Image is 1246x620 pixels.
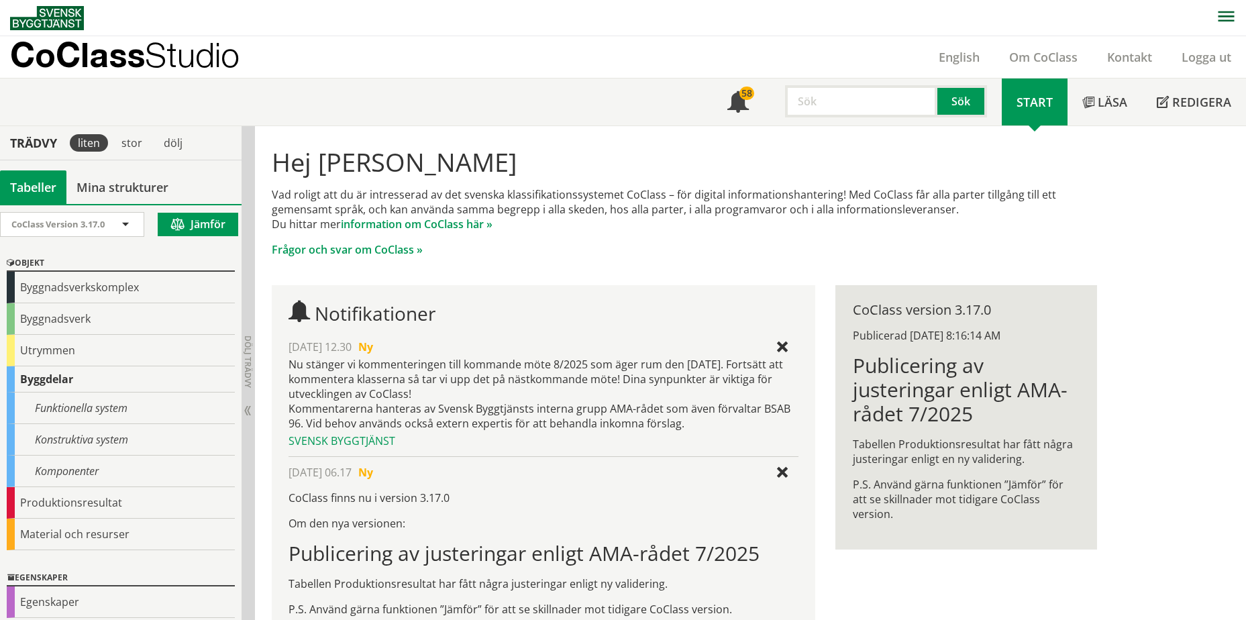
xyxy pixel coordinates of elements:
div: CoClass version 3.17.0 [853,303,1079,317]
h1: Publicering av justeringar enligt AMA-rådet 7/2025 [289,541,798,566]
a: Redigera [1142,79,1246,125]
a: Logga ut [1167,49,1246,65]
a: Frågor och svar om CoClass » [272,242,423,257]
span: Ny [358,465,373,480]
div: 58 [739,87,754,100]
div: Byggnadsverkskomplex [7,272,235,303]
p: P.S. Använd gärna funktionen ”Jämför” för att se skillnader mot tidigare CoClass version. [289,602,798,617]
p: CoClass finns nu i version 3.17.0 [289,490,798,505]
a: Läsa [1068,79,1142,125]
h1: Publicering av justeringar enligt AMA-rådet 7/2025 [853,354,1079,426]
div: Komponenter [7,456,235,487]
span: Ny [358,340,373,354]
span: Studio [145,35,240,74]
div: Konstruktiva system [7,424,235,456]
a: information om CoClass här » [341,217,492,231]
div: Objekt [7,256,235,272]
a: Kontakt [1092,49,1167,65]
div: liten [70,134,108,152]
input: Sök [785,85,937,117]
p: Tabellen Produktionsresultat har fått några justeringar enligt ny validering. [289,576,798,591]
div: stor [113,134,150,152]
button: Sök [937,85,987,117]
span: Notifikationer [315,301,435,326]
span: Start [1017,94,1053,110]
div: Svensk Byggtjänst [289,433,798,448]
div: Funktionella system [7,393,235,424]
p: Tabellen Produktionsresultat har fått några justeringar enligt en ny validering. [853,437,1079,466]
p: Vad roligt att du är intresserad av det svenska klassifikationssystemet CoClass – för digital inf... [272,187,1096,231]
div: Egenskaper [7,570,235,586]
span: CoClass Version 3.17.0 [11,218,105,230]
img: Svensk Byggtjänst [10,6,84,30]
h1: Hej [PERSON_NAME] [272,147,1096,176]
div: Utrymmen [7,335,235,366]
a: Start [1002,79,1068,125]
div: Nu stänger vi kommenteringen till kommande möte 8/2025 som äger rum den [DATE]. Fortsätt att komm... [289,357,798,431]
div: Byggdelar [7,366,235,393]
span: Dölj trädvy [242,335,254,388]
p: Om den nya versionen: [289,516,798,531]
div: Trädvy [3,136,64,150]
span: [DATE] 06.17 [289,465,352,480]
a: 58 [713,79,764,125]
div: Material och resurser [7,519,235,550]
div: Publicerad [DATE] 8:16:14 AM [853,328,1079,343]
div: Egenskaper [7,586,235,618]
p: P.S. Använd gärna funktionen ”Jämför” för att se skillnader mot tidigare CoClass version. [853,477,1079,521]
span: Redigera [1172,94,1231,110]
p: CoClass [10,47,240,62]
span: Läsa [1098,94,1127,110]
div: dölj [156,134,191,152]
a: Mina strukturer [66,170,178,204]
div: Produktionsresultat [7,487,235,519]
a: CoClassStudio [10,36,268,78]
span: Notifikationer [727,93,749,114]
a: English [924,49,994,65]
span: [DATE] 12.30 [289,340,352,354]
div: Byggnadsverk [7,303,235,335]
a: Om CoClass [994,49,1092,65]
button: Jämför [158,213,238,236]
